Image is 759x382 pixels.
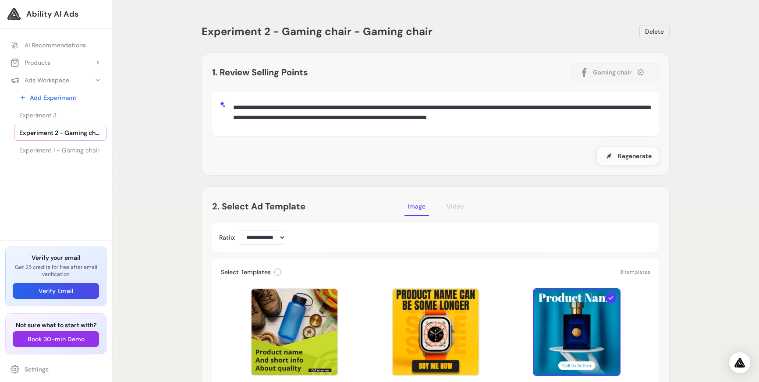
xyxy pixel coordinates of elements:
[5,72,106,88] button: Ads Workspace
[14,90,106,106] a: Add Experiment
[11,76,69,85] div: Ads Workspace
[14,107,106,123] a: Experiment 3
[14,142,106,158] a: Experiment 1 - Gaming chair
[447,202,464,210] span: Video
[13,321,99,329] h3: Not sure what to start with?
[596,147,659,165] button: Regenerate
[13,331,99,347] button: Book 30-min Demo
[221,268,271,276] h3: Select Templates
[404,197,429,216] button: Image
[5,361,106,377] a: Settings
[19,111,57,120] span: Experiment 3
[593,68,632,77] span: Gaming chair
[5,37,106,53] a: AI Recommendations
[5,55,106,71] button: Products
[443,197,467,216] button: Video
[571,63,659,81] button: Gaming chair
[14,125,106,141] a: Experiment 2 - Gaming chair - Gaming chair
[26,8,78,20] span: Ability AI Ads
[7,7,105,21] a: Ability AI Ads
[212,199,404,213] h2: 2. Select Ad Template
[13,283,99,299] button: Verify Email
[408,202,426,210] span: Image
[212,65,308,79] h2: 1. Review Selling Points
[639,25,670,38] button: Delete
[729,352,750,373] div: Open Intercom Messenger
[645,27,664,36] span: Delete
[13,264,99,278] p: Get 25 credits for free after email verification
[11,58,50,67] div: Products
[620,269,650,276] span: 8 templates
[202,25,433,38] span: Experiment 2 - Gaming chair - Gaming chair
[19,146,99,155] span: Experiment 1 - Gaming chair
[19,128,101,137] span: Experiment 2 - Gaming chair - Gaming chair
[277,269,279,276] span: i
[618,152,652,160] span: Regenerate
[219,233,235,242] label: Ratio:
[13,253,99,262] h3: Verify your email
